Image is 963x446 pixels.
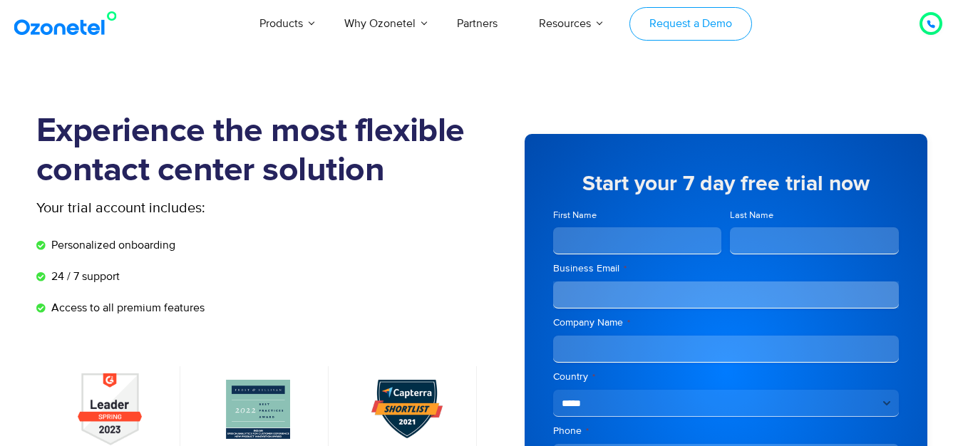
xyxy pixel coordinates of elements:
h5: Start your 7 day free trial now [553,173,899,195]
a: Request a Demo [629,7,751,41]
span: Personalized onboarding [48,237,175,254]
span: Access to all premium features [48,299,205,316]
label: Phone [553,424,899,438]
label: Company Name [553,316,899,330]
label: Last Name [730,209,899,222]
label: Business Email [553,261,899,276]
label: Country [553,370,899,384]
p: Your trial account includes: [36,197,375,219]
h1: Experience the most flexible contact center solution [36,112,482,190]
label: First Name [553,209,722,222]
span: 24 / 7 support [48,268,120,285]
